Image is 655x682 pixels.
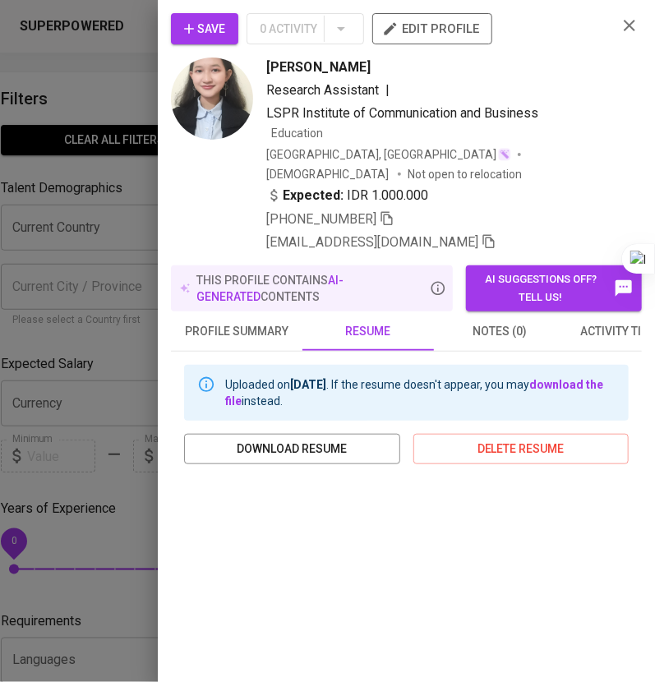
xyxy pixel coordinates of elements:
span: resume [312,321,424,342]
span: [PHONE_NUMBER] [266,211,376,227]
img: magic_wand.svg [498,148,511,161]
span: Save [184,19,225,39]
button: AI suggestions off? Tell us! [466,265,642,311]
button: download resume [184,434,400,464]
span: Research Assistant [266,82,379,98]
span: edit profile [385,18,479,39]
span: AI suggestions off? Tell us! [474,270,634,308]
p: this profile contains contents [196,272,427,305]
span: delete resume [427,439,616,459]
span: download resume [197,439,387,459]
b: Expected: [283,186,344,205]
p: Not open to relocation [408,166,522,182]
b: [DATE] [290,378,326,391]
span: notes (0) [444,321,556,342]
span: [DEMOGRAPHIC_DATA] [266,166,391,182]
span: profile summary [181,321,293,342]
span: [PERSON_NAME] [266,58,371,77]
button: delete resume [413,434,630,464]
span: | [385,81,390,100]
img: 10a82dbc8ec8a1e93371c403d83f077d.jpg [171,58,253,140]
span: Education [271,127,323,140]
div: Uploaded on . If the resume doesn't appear, you may instead. [225,370,616,416]
button: edit profile [372,13,492,44]
div: IDR 1.000.000 [266,186,428,205]
span: LSPR Institute of Communication and Business [266,105,538,121]
span: [EMAIL_ADDRESS][DOMAIN_NAME] [266,234,478,250]
a: edit profile [372,21,492,35]
div: [GEOGRAPHIC_DATA], [GEOGRAPHIC_DATA] [266,146,511,163]
button: Save [171,13,238,44]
